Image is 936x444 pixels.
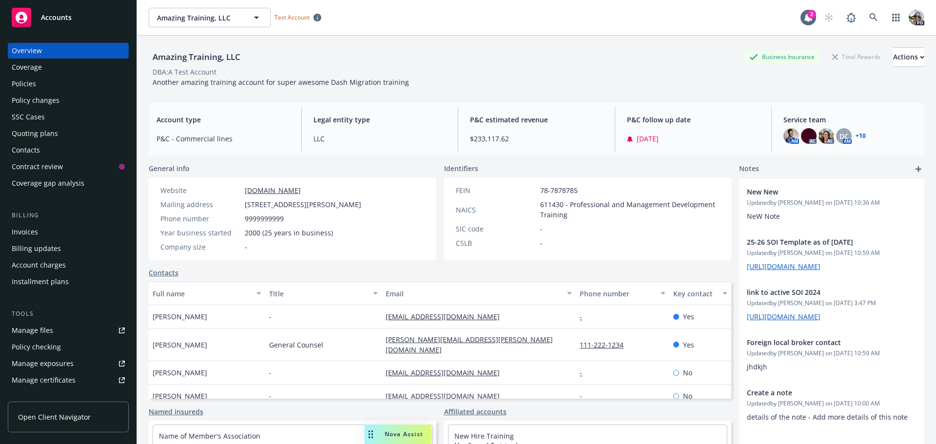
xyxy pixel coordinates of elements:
[386,391,507,401] a: [EMAIL_ADDRESS][DOMAIN_NAME]
[160,228,241,238] div: Year business started
[637,134,659,144] span: [DATE]
[747,337,891,347] span: Foreign local broker contact
[783,128,799,144] img: photo
[913,163,924,175] a: add
[386,312,507,321] a: [EMAIL_ADDRESS][DOMAIN_NAME]
[159,431,260,441] a: Name of Member's Association
[8,93,129,108] a: Policy changes
[819,128,834,144] img: photo
[156,134,290,144] span: P&C - Commercial lines
[8,43,129,58] a: Overview
[8,76,129,92] a: Policies
[12,339,61,355] div: Policy checking
[580,289,654,299] div: Phone number
[8,372,129,388] a: Manage certificates
[739,329,924,380] div: Foreign local broker contactUpdatedby [PERSON_NAME] on [DATE] 10:59 AMjhdkjh
[456,224,536,234] div: SIC code
[8,211,129,220] div: Billing
[739,380,924,430] div: Create a noteUpdatedby [PERSON_NAME] on [DATE] 10:00 AMdetails of the note - Add more details of ...
[382,282,576,305] button: Email
[747,312,820,321] a: [URL][DOMAIN_NAME]
[470,115,603,125] span: P&C estimated revenue
[893,47,924,67] button: Actions
[580,340,631,349] a: 111-222-1234
[149,51,244,63] div: Amazing Training, LLC
[153,311,207,322] span: [PERSON_NAME]
[149,8,271,27] button: Amazing Training, LLC
[456,238,536,248] div: CSLB
[153,340,207,350] span: [PERSON_NAME]
[12,241,61,256] div: Billing updates
[8,356,129,371] a: Manage exposures
[157,13,241,23] span: Amazing Training, LLC
[12,126,58,141] div: Quoting plans
[747,237,891,247] span: 25-26 SOI Template as of [DATE]
[313,115,447,125] span: Legal entity type
[18,412,91,422] span: Open Client Navigator
[12,159,63,174] div: Contract review
[580,312,590,321] a: -
[245,213,284,224] span: 9999999999
[747,349,916,358] span: Updated by [PERSON_NAME] on [DATE] 10:59 AM
[739,229,924,279] div: 25-26 SOI Template as of [DATE]Updatedby [PERSON_NAME] on [DATE] 10:59 AM[URL][DOMAIN_NAME]
[8,274,129,290] a: Installment plans
[456,185,536,195] div: FEIN
[160,242,241,252] div: Company size
[540,238,543,248] span: -
[245,242,247,252] span: -
[540,224,543,234] span: -
[747,362,767,371] span: jhdkjh
[12,389,61,405] div: Manage claims
[801,128,817,144] img: photo
[8,323,129,338] a: Manage files
[153,77,409,87] span: Another amazing training account for super awesome Dash Migration training
[12,142,40,158] div: Contacts
[454,431,514,441] a: New Hire Training
[12,76,36,92] div: Policies
[747,412,908,422] span: details of the note - Add more details of this note
[739,279,924,329] div: link to active SOI 2024Updatedby [PERSON_NAME] on [DATE] 3:47 PM[URL][DOMAIN_NAME]
[245,228,333,238] span: 2000 (25 years in business)
[269,367,272,378] span: -
[747,387,891,398] span: Create a note
[8,109,129,125] a: SSC Cases
[149,406,203,417] a: Named insureds
[747,299,916,308] span: Updated by [PERSON_NAME] on [DATE] 3:47 PM
[245,186,301,195] a: [DOMAIN_NAME]
[576,282,669,305] button: Phone number
[739,179,924,229] div: New NewUpdatedby [PERSON_NAME] on [DATE] 10:36 AMNeW Note
[41,14,72,21] span: Accounts
[683,311,694,322] span: Yes
[456,205,536,215] div: NAICS
[245,199,361,210] span: [STREET_ADDRESS][PERSON_NAME]
[153,67,216,77] div: DBA: A Test Account
[744,51,819,63] div: Business Insurance
[149,282,265,305] button: Full name
[747,287,891,297] span: link to active SOI 2024
[540,185,578,195] span: 78-7878785
[149,268,178,278] a: Contacts
[807,10,816,19] div: 2
[444,406,507,417] a: Affiliated accounts
[385,430,423,438] span: Nova Assist
[747,198,916,207] span: Updated by [PERSON_NAME] on [DATE] 10:36 AM
[8,126,129,141] a: Quoting plans
[153,289,251,299] div: Full name
[386,335,553,354] a: [PERSON_NAME][EMAIL_ADDRESS][PERSON_NAME][DOMAIN_NAME]
[864,8,883,27] a: Search
[856,133,866,139] a: +10
[12,356,74,371] div: Manage exposures
[8,257,129,273] a: Account charges
[12,109,45,125] div: SSC Cases
[580,391,590,401] a: -
[265,282,382,305] button: Title
[12,93,59,108] div: Policy changes
[783,115,916,125] span: Service team
[160,185,241,195] div: Website
[747,212,780,221] span: NeW Note
[365,425,377,444] div: Drag to move
[683,367,692,378] span: No
[580,368,590,377] a: -
[269,391,272,401] span: -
